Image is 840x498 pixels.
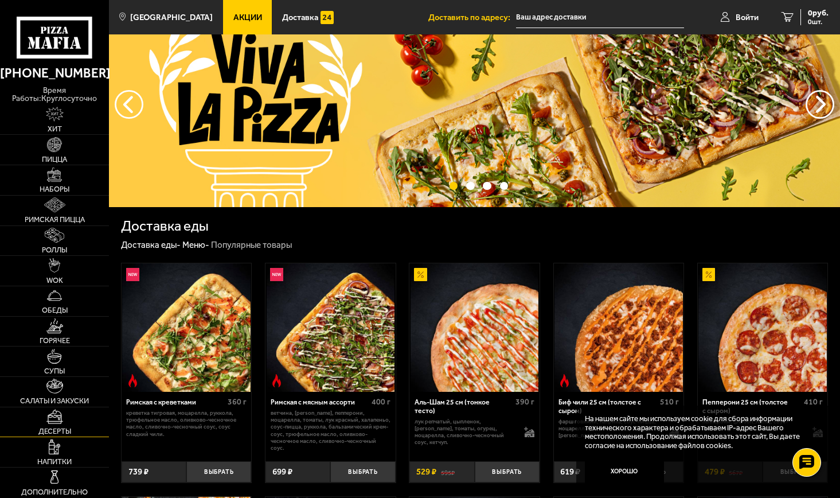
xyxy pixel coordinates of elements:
[38,427,71,435] span: Десерты
[282,13,318,22] span: Доставка
[736,13,759,22] span: Войти
[122,263,251,392] img: Римская с креветками
[40,185,69,193] span: Наборы
[415,418,515,446] p: лук репчатый, цыпленок, [PERSON_NAME], томаты, огурец, моцарелла, сливочно-чесночный соус, кетчуп.
[560,468,580,476] span: 619 ₽
[271,410,391,452] p: ветчина, [PERSON_NAME], пепперони, моцарелла, томаты, лук красный, халапеньо, соус-пицца, руккола...
[128,468,149,476] span: 739 ₽
[554,263,683,392] a: Острое блюдоБиф чили 25 см (толстое с сыром)
[272,468,292,476] span: 699 ₽
[126,268,139,281] img: Новинка
[265,263,395,392] a: НовинкаОстрое блюдоРимская с мясным ассорти
[122,263,251,392] a: НовинкаОстрое блюдоРимская с креветками
[585,459,663,485] button: Хорошо
[126,374,139,387] img: Острое блюдо
[40,337,70,344] span: Горячее
[121,219,209,233] h1: Доставка еды
[228,397,247,407] span: 360 г
[475,461,540,483] button: Выбрать
[126,410,247,438] p: креветка тигровая, моцарелла, руккола, трюфельное масло, оливково-чесночное масло, сливочно-чесно...
[267,263,395,392] img: Римская с мясным ассорти
[372,397,390,407] span: 400 г
[42,306,68,314] span: Обеды
[25,216,85,223] span: Римская пицца
[558,374,571,387] img: Острое блюдо
[702,398,801,415] div: Пепперони 25 см (толстое с сыром)
[558,418,659,439] p: фарш говяжий, паприка, соус-пицца, моцарелла, [PERSON_NAME]-кочудян, [PERSON_NAME] (на борт).
[500,182,509,190] button: точки переключения
[428,13,516,22] span: Доставить по адресу:
[554,263,683,392] img: Биф чили 25 см (толстое с сыром)
[182,240,209,250] a: Меню-
[585,414,812,450] p: На нашем сайте мы используем cookie для сбора информации технического характера и обрабатываем IP...
[441,468,455,476] s: 595 ₽
[409,263,539,392] a: АкционныйАль-Шам 25 см (тонкое тесто)
[126,398,225,407] div: Римская с креветками
[698,263,827,392] a: АкционныйПепперони 25 см (толстое с сыром)
[660,397,679,407] span: 510 г
[42,246,67,254] span: Роллы
[411,263,539,392] img: Аль-Шам 25 см (тонкое тесто)
[702,268,716,281] img: Акционный
[415,398,513,415] div: Аль-Шам 25 см (тонкое тесто)
[321,11,334,24] img: 15daf4d41897b9f0e9f617042186c801.svg
[44,367,65,375] span: Супы
[211,240,292,251] div: Популярные товары
[270,268,283,281] img: Новинка
[414,268,427,281] img: Акционный
[804,397,823,407] span: 410 г
[806,90,834,119] button: предыдущий
[20,397,89,404] span: Салаты и закуски
[21,488,88,496] span: Дополнительно
[115,90,143,119] button: следующий
[558,398,657,415] div: Биф чили 25 см (толстое с сыром)
[808,9,829,17] span: 0 руб.
[42,155,67,163] span: Пицца
[186,461,251,483] button: Выбрать
[450,182,458,190] button: точки переключения
[121,240,181,250] a: Доставка еды-
[130,13,213,22] span: [GEOGRAPHIC_DATA]
[698,263,827,392] img: Пепперони 25 см (толстое с сыром)
[466,182,475,190] button: точки переключения
[515,397,534,407] span: 390 г
[46,277,63,284] span: WOK
[483,182,491,190] button: точки переключения
[516,7,684,28] input: Ваш адрес доставки
[271,398,369,407] div: Римская с мясным ассорти
[37,458,72,465] span: Напитки
[808,18,829,25] span: 0 шт.
[48,125,62,133] span: Хит
[233,13,262,22] span: Акции
[270,374,283,387] img: Острое блюдо
[330,461,395,483] button: Выбрать
[416,468,436,476] span: 529 ₽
